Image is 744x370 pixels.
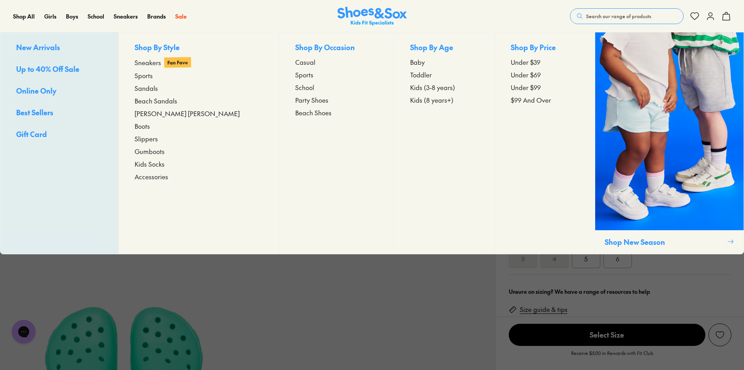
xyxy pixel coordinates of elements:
a: Online Only [16,85,103,98]
span: Casual [295,57,315,67]
a: Beach Shoes [295,108,378,117]
span: Accessories [135,172,168,181]
span: Sandals [135,83,158,93]
a: Up to 40% Off Sale [16,64,103,76]
span: Up to 40% Off Sale [16,64,79,74]
span: Beach Sandals [135,96,177,105]
span: Shop All [13,12,35,20]
s: 3 [521,254,525,263]
button: Select Size [509,323,705,346]
button: Search our range of products [570,8,684,24]
a: Toddler [410,70,478,79]
span: Kids (8 years+) [410,95,454,105]
img: SNS_WEBASSETS_CollectionHero_ShopAll_1280x1600_6bdd8012-3a9d-4a11-8822-f7041dfd8577.png [595,32,744,230]
a: [PERSON_NAME] [PERSON_NAME] [135,109,263,118]
span: Sports [295,70,313,79]
span: Brands [147,12,166,20]
span: Slippers [135,134,158,143]
a: Kids Socks [135,159,263,169]
span: Beach Shoes [295,108,332,117]
span: Best Sellers [16,107,53,117]
p: Fan Fave [164,57,191,68]
a: Gift Card [16,129,103,141]
span: Under $69 [511,70,541,79]
button: Add to Wishlist [708,323,731,346]
a: Best Sellers [16,107,103,119]
a: Beach Sandals [135,96,263,105]
span: New Arrivals [16,42,60,52]
a: Sneakers Fan Fave [135,57,263,68]
a: Sports [295,70,378,79]
a: Boots [135,121,263,131]
a: Shop New Season [595,32,744,254]
a: Under $39 [511,57,579,67]
a: Sports [135,71,263,80]
span: Boots [135,121,150,131]
span: 6 [616,254,619,263]
span: Select Size [509,324,705,346]
span: Sneakers [135,58,161,67]
span: School [295,83,314,92]
a: Kids (8 years+) [410,95,478,105]
a: Girls [44,12,56,21]
a: Accessories [135,172,263,181]
a: $99 And Over [511,95,579,105]
span: [PERSON_NAME] [PERSON_NAME] [135,109,240,118]
p: Shop By Age [410,42,478,54]
p: Shop By Style [135,42,263,54]
a: Gumboots [135,146,263,156]
span: Party Shoes [295,95,328,105]
a: Casual [295,57,378,67]
p: Receive $5.00 in Rewards with Fit Club [571,349,653,364]
a: Party Shoes [295,95,378,105]
a: Under $99 [511,83,579,92]
span: Gift Card [16,129,47,139]
a: Under $69 [511,70,579,79]
a: Kids (3-8 years) [410,83,478,92]
span: Search our range of products [586,13,651,20]
span: $99 And Over [511,95,551,105]
span: Kids (3-8 years) [410,83,455,92]
span: Under $39 [511,57,540,67]
a: School [295,83,378,92]
span: 5 [584,254,588,263]
a: New Arrivals [16,42,103,54]
p: Shop New Season [605,237,723,247]
p: Shop By Price [511,42,579,54]
span: Toddler [410,70,432,79]
span: School [88,12,104,20]
iframe: Gorgias live chat messenger [8,317,39,346]
a: Baby [410,57,478,67]
a: Sandals [135,83,263,93]
a: Shoes & Sox [337,7,407,26]
span: Girls [44,12,56,20]
span: Under $99 [511,83,541,92]
a: Boys [66,12,78,21]
a: School [88,12,104,21]
span: Gumboots [135,146,165,156]
span: Sports [135,71,153,80]
a: Size guide & tips [520,305,568,314]
a: Slippers [135,134,263,143]
a: Shop All [13,12,35,21]
span: Kids Socks [135,159,165,169]
p: Shop By Occasion [295,42,378,54]
span: Baby [410,57,425,67]
img: SNS_Logo_Responsive.svg [337,7,407,26]
span: Boys [66,12,78,20]
s: 4 [553,254,557,263]
span: Sneakers [114,12,138,20]
span: Online Only [16,86,56,96]
a: Sale [175,12,187,21]
a: Brands [147,12,166,21]
div: Unsure on sizing? We have a range of resources to help [509,287,731,296]
a: Sneakers [114,12,138,21]
span: Sale [175,12,187,20]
